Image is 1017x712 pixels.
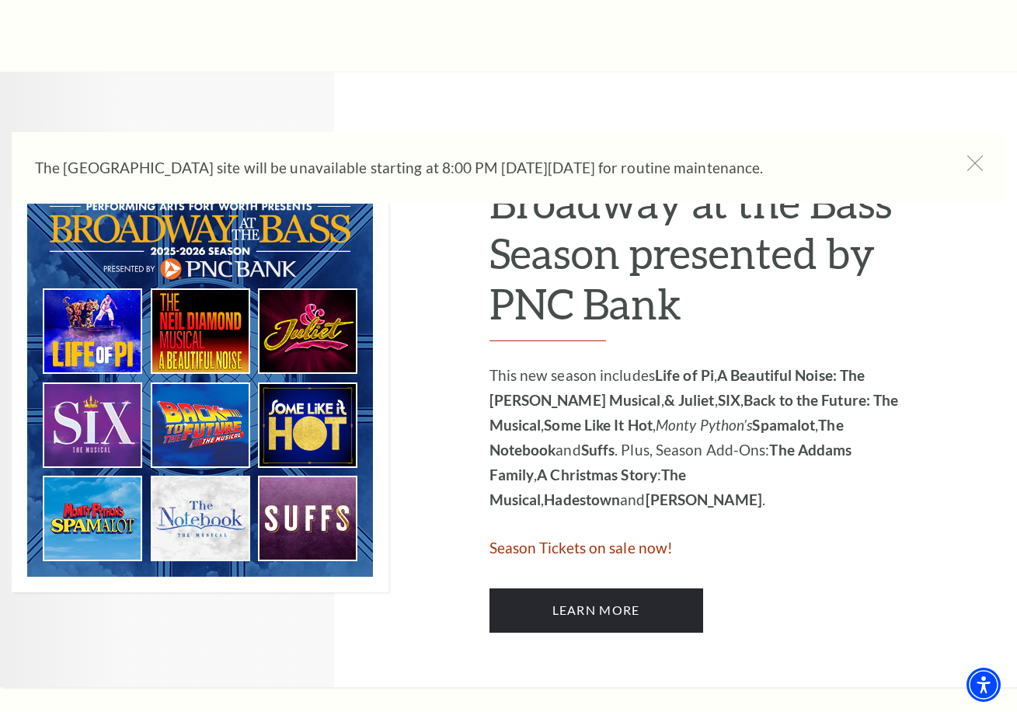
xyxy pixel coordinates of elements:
img: 2025-2026 Broadway at the Bass Season presented by PNC Bank [12,168,388,592]
strong: Hadestown [544,490,620,508]
strong: [PERSON_NAME] [646,490,762,508]
strong: SIX [718,391,740,409]
h2: [DATE]-[DATE] Broadway at the Bass Season presented by PNC Bank [489,127,905,341]
strong: Some Like It Hot [544,416,653,434]
a: Learn More 2025-2026 Broadway at the Bass Season presented by PNC Bank [489,588,703,632]
div: Accessibility Menu [966,668,1001,702]
strong: A Christmas Story [537,466,657,483]
p: This new season includes , , , , , , , and . Plus, Season Add-Ons: , : , and . [489,363,905,512]
span: Season Tickets on sale now! [489,539,674,557]
strong: Suffs [581,441,615,459]
strong: & Juliet [664,391,715,409]
strong: Spamalot [752,416,815,434]
p: The [GEOGRAPHIC_DATA] site will be unavailable starting at 8:00 PM [DATE][DATE] for routine maint... [35,155,936,180]
em: Monty Python’s [656,416,752,434]
strong: Life of Pi [655,366,714,384]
